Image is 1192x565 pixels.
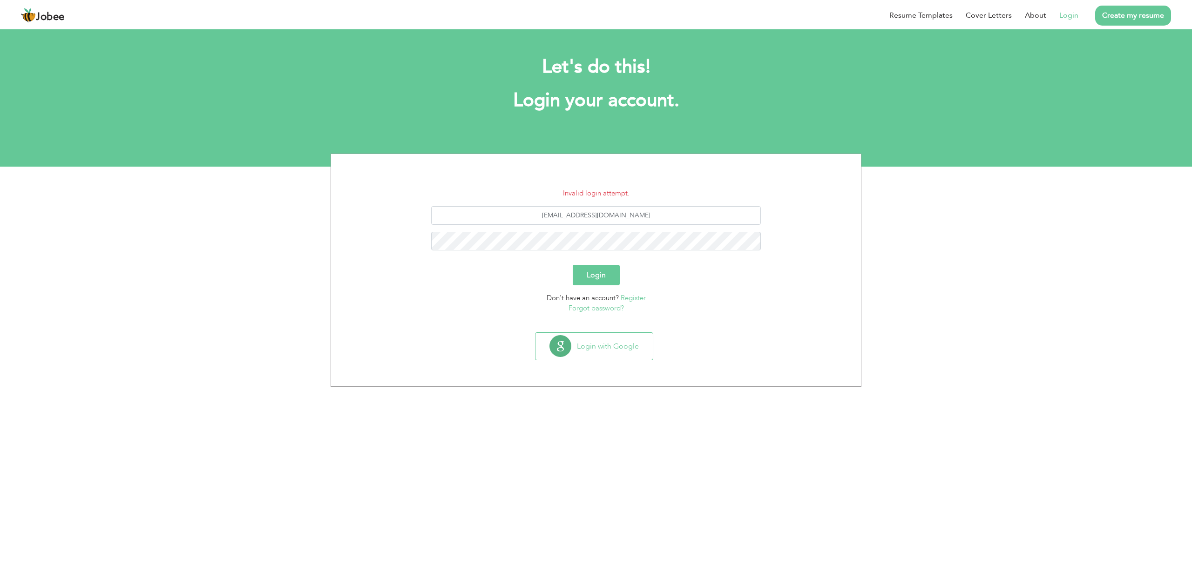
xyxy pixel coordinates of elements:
a: Register [621,293,646,303]
a: Jobee [21,8,65,23]
a: Forgot password? [569,303,624,313]
img: jobee.io [21,8,36,23]
h1: Login your account. [345,88,847,113]
input: Email [431,206,761,225]
h2: Let's do this! [345,55,847,79]
a: Resume Templates [889,10,953,21]
a: Cover Letters [966,10,1012,21]
button: Login [573,265,620,285]
button: Login with Google [535,333,653,360]
a: Create my resume [1095,6,1171,26]
span: Don't have an account? [547,293,619,303]
span: Jobee [36,12,65,22]
a: About [1025,10,1046,21]
a: Login [1059,10,1078,21]
li: Invalid login attempt. [338,188,854,199]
